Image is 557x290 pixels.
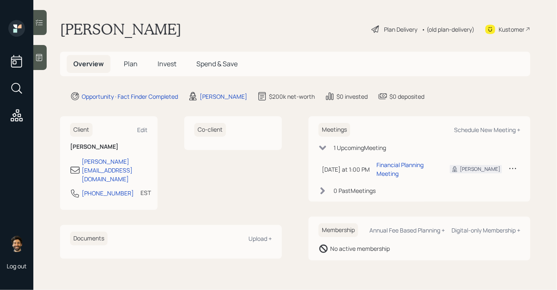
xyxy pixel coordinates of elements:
h6: Meetings [319,123,350,137]
div: [PERSON_NAME] [460,165,500,173]
div: Edit [137,126,148,134]
h6: Co-client [194,123,226,137]
h6: [PERSON_NAME] [70,143,148,150]
div: Opportunity · Fact Finder Completed [82,92,178,101]
div: [DATE] at 1:00 PM [322,165,370,174]
div: 0 Past Meeting s [334,186,376,195]
div: • (old plan-delivery) [422,25,474,34]
div: $0 deposited [389,92,424,101]
div: $200k net-worth [269,92,315,101]
div: Log out [7,262,27,270]
div: Schedule New Meeting + [454,126,520,134]
h6: Documents [70,232,108,245]
div: Annual Fee Based Planning + [369,226,445,234]
div: EST [141,188,151,197]
div: Kustomer [499,25,524,34]
h6: Membership [319,223,358,237]
div: $0 invested [336,92,368,101]
div: Financial Planning Meeting [376,160,437,178]
span: Invest [158,59,176,68]
div: [PHONE_NUMBER] [82,189,134,197]
span: Overview [73,59,104,68]
h6: Client [70,123,93,137]
div: Digital-only Membership + [452,226,520,234]
span: Spend & Save [196,59,238,68]
div: [PERSON_NAME] [200,92,247,101]
div: 1 Upcoming Meeting [334,143,386,152]
div: Plan Delivery [384,25,417,34]
div: [PERSON_NAME][EMAIL_ADDRESS][DOMAIN_NAME] [82,157,148,183]
span: Plan [124,59,138,68]
div: Upload + [248,235,272,242]
img: eric-schwartz-headshot.png [8,235,25,252]
h1: [PERSON_NAME] [60,20,181,38]
div: No active membership [330,244,390,253]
